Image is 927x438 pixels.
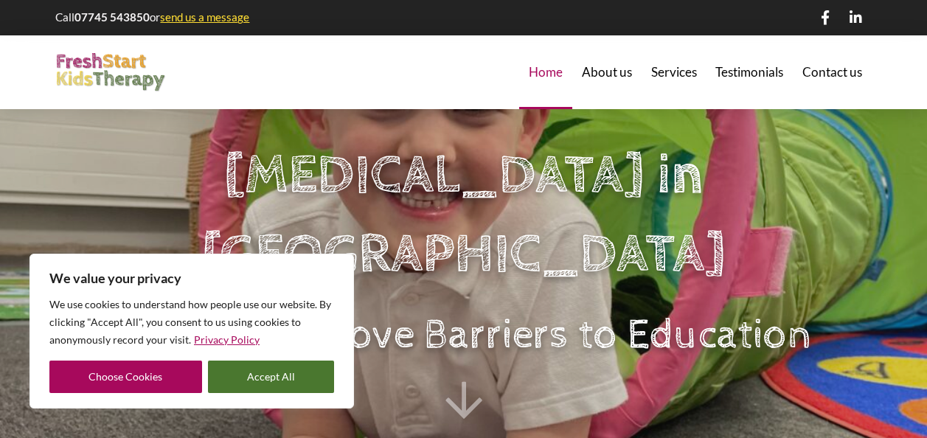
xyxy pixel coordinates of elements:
h1: [MEDICAL_DATA] in [GEOGRAPHIC_DATA] [79,137,847,294]
button: Accept All [208,361,335,393]
strong: 07745 543850 [74,10,150,24]
span: Contact us [802,66,862,78]
a: send us a message [160,10,249,24]
p: Call or [55,10,251,25]
a: Privacy Policy [193,333,260,347]
span: About us [582,66,632,78]
span: Testimonials [715,66,783,78]
a: About us [572,35,642,109]
a: Testimonials [706,35,793,109]
p: We use cookies to understand how people use our website. By clicking "Accept All", you consent to... [49,296,334,349]
p: Helping Remove Barriers to Education [115,306,812,365]
span: Home [529,66,563,78]
button: Choose Cookies [49,361,202,393]
img: FreshStart Kids Therapy logo [55,53,166,92]
a: Contact us [793,35,872,109]
a: Services [642,35,706,109]
p: We value your privacy [49,269,334,287]
span: Services [651,66,697,78]
a: Home [519,35,572,109]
